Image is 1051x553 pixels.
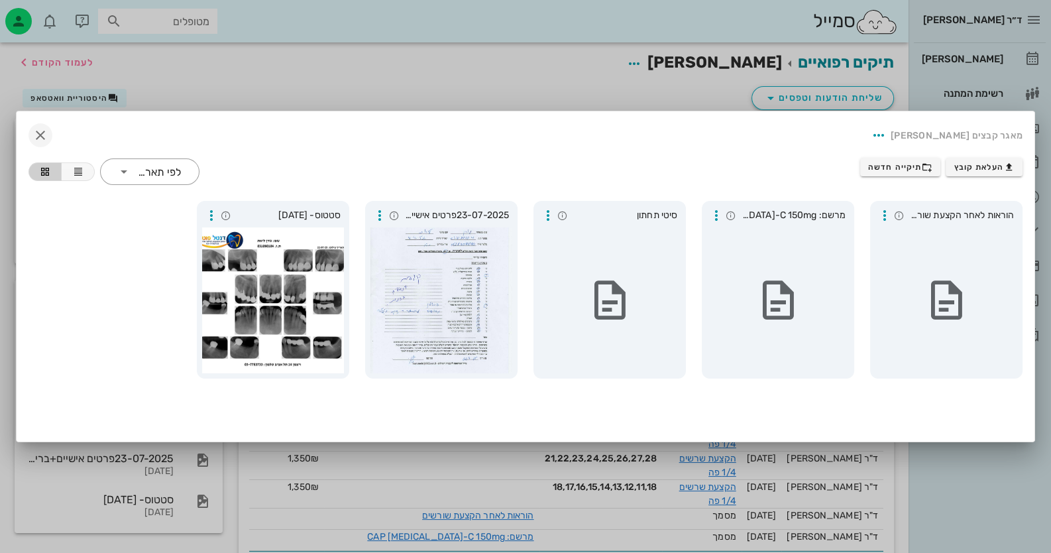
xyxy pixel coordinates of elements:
[571,208,677,223] span: סיטי תחתון
[137,166,181,178] div: לפי תאריך
[740,208,846,223] span: מרשם: CAP [MEDICAL_DATA]-C 150mg
[908,208,1014,223] span: הוראות לאחר הקצעת שורשים
[860,158,941,176] button: תיקייה חדשה
[954,162,1015,172] span: העלאת קובץ
[235,208,341,223] span: סטטוס- [DATE]
[403,208,509,223] span: 23-07-2025פרטים אישיים+בריאות
[946,158,1023,176] button: העלאת קובץ
[100,158,199,185] div: לפי תאריך
[868,162,932,172] span: תיקייה חדשה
